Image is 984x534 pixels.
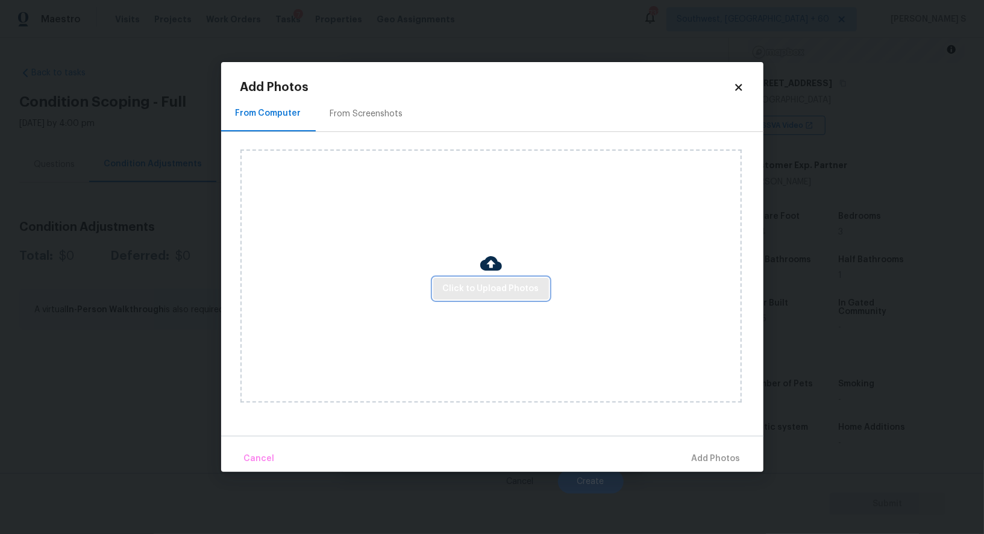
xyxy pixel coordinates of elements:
div: From Computer [236,107,301,119]
div: From Screenshots [330,108,403,120]
button: Cancel [239,446,280,472]
button: Click to Upload Photos [433,278,549,300]
h2: Add Photos [240,81,733,93]
span: Cancel [244,451,275,466]
span: Click to Upload Photos [443,281,539,297]
img: Cloud Upload Icon [480,253,502,274]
